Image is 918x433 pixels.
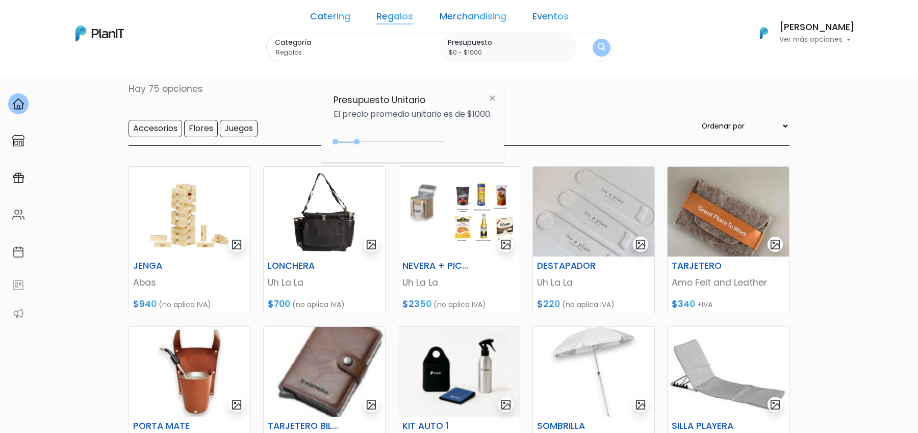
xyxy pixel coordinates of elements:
[127,421,211,431] h6: PORTA MATE
[133,276,246,289] p: Abas
[398,327,520,417] img: thumb_Captura_de_pantalla_2025-08-04_094915.png
[500,399,512,411] img: gallery-light
[220,120,258,137] input: Juegos
[264,167,385,257] img: thumb_Dise%C3%B1o_sin_t%C3%ADtulo_-_2024-11-25T122131.197.png
[12,135,24,147] img: marketplace-4ceaa7011d94191e9ded77b95e3339b90024bf715f7c57f8cf31f2d8c509eaba.svg
[533,167,654,257] img: thumb_WhatsApp_Image_2025-03-04_at_21.18.08__1_.jpeg
[396,261,480,271] h6: NEVERA + PICADA
[532,12,569,24] a: Eventos
[310,12,350,24] a: Catering
[667,166,789,314] a: gallery-light TARJETERO Amo Felt and Leather $340 +IVA
[262,261,345,271] h6: LONCHERA
[262,421,345,431] h6: TARJETERO BILLETERA
[668,327,789,417] img: thumb_WhatsApp_Image_2025-08-18_at_10.14.31.jpeg
[500,239,512,250] img: gallery-light
[537,276,650,289] p: Uh La La
[672,276,785,289] p: Amo Felt and Leather
[129,167,250,257] img: thumb_Captura_de_pantalla_2023-09-20_164420.jpg
[402,276,516,289] p: Uh La La
[263,166,386,314] a: gallery-light LONCHERA Uh La La $700 (no aplica IVA)
[366,239,377,250] img: gallery-light
[537,298,560,310] span: $220
[268,298,290,310] span: $700
[133,298,157,310] span: $940
[292,299,345,310] span: (no aplica IVA)
[779,36,855,43] p: Ver más opciones
[231,399,243,411] img: gallery-light
[448,37,574,48] label: Presupuesto
[635,399,647,411] img: gallery-light
[12,172,24,184] img: campaigns-02234683943229c281be62815700db0a1741e53638e28bf9629b52c665b00959.svg
[334,110,492,118] p: El precio promedio unitario es de $1000.
[12,246,24,258] img: calendar-87d922413cdce8b2cf7b7f5f62616a5cf9e4887200fb71536465627b3292af00.svg
[159,299,211,310] span: (no aplica IVA)
[533,327,654,417] img: thumb_2000___2000-Photoroom__2_.jpg
[398,166,520,314] a: gallery-light NEVERA + PICADA Uh La La $2350 (no aplica IVA)
[366,399,377,411] img: gallery-light
[398,167,520,257] img: thumb_Dise%C3%B1o_sin_t%C3%ADtulo_-_2024-12-19T140550.294.png
[770,399,781,411] img: gallery-light
[598,43,605,53] img: search_button-432b6d5273f82d61273b3651a40e1bd1b912527efae98b1b7a1b2c0702e16a8d.svg
[562,299,615,310] span: (no aplica IVA)
[532,166,655,314] a: gallery-light DESTAPADOR Uh La La $220 (no aplica IVA)
[747,20,855,46] button: PlanIt Logo [PERSON_NAME] Ver más opciones
[672,298,695,310] span: $340
[433,299,486,310] span: (no aplica IVA)
[275,37,435,48] label: Categoría
[127,261,211,271] h6: JENGA
[666,261,749,271] h6: TARJETERO
[440,12,506,24] a: Merchandising
[231,239,243,250] img: gallery-light
[12,279,24,291] img: feedback-78b5a0c8f98aac82b08bfc38622c3050aee476f2c9584af64705fc4e61158814.svg
[531,421,615,431] h6: SOMBRILLA
[129,327,250,417] img: thumb_2000___2000-Photoroom_-_2025-06-04T152229.378.jpg
[75,26,124,41] img: PlanIt Logo
[635,239,647,250] img: gallery-light
[697,299,712,310] span: +IVA
[129,120,182,137] input: Accesorios
[396,421,480,431] h6: KIT AUTO 1
[12,98,24,110] img: home-e721727adea9d79c4d83392d1f703f7f8bce08238fde08b1acbfd93340b81755.svg
[402,298,431,310] span: $2350
[184,120,218,137] input: Flores
[666,421,749,431] h6: SILLA PLAYERA
[12,209,24,221] img: people-662611757002400ad9ed0e3c099ab2801c6687ba6c219adb57efc949bc21e19d.svg
[770,239,781,250] img: gallery-light
[268,276,381,289] p: Uh La La
[264,327,385,417] img: thumb_WhatsApp_Image_2025-07-03_at_10.09.47.jpeg
[129,82,789,95] p: Hay 75 opciones
[753,22,775,44] img: PlanIt Logo
[12,308,24,320] img: partners-52edf745621dab592f3b2c58e3bca9d71375a7ef29c3b500c9f145b62cc070d4.svg
[334,95,492,106] h6: Presupuesto Unitario
[53,10,147,30] div: ¿Necesitás ayuda?
[531,261,615,271] h6: DESTAPADOR
[376,12,413,24] a: Regalos
[483,89,502,107] img: close-6986928ebcb1d6c9903e3b54e860dbc4d054630f23adef3a32610726dff6a82b.svg
[668,167,789,257] img: thumb_11B69C1C-C5E1-4492-9B65-331164C36F9F.jpeg
[129,166,251,314] a: gallery-light JENGA Abas $940 (no aplica IVA)
[779,23,855,32] h6: [PERSON_NAME]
